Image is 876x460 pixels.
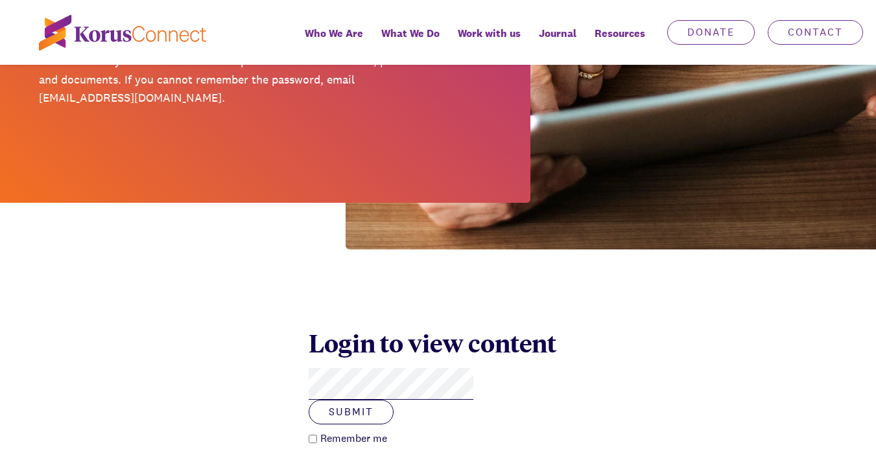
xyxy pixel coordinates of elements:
[381,24,440,43] span: What We Do
[449,18,530,65] a: Work with us
[309,327,568,358] div: Login to view content
[667,20,755,45] a: Donate
[586,18,654,65] div: Resources
[372,18,449,65] a: What We Do
[39,33,429,108] p: [PERSON_NAME] Lounge is a dedicated resource page for School Chaplains and Community Connectors. ...
[309,400,394,424] button: Submit
[539,24,576,43] span: Journal
[768,20,863,45] a: Contact
[39,15,206,51] img: korus-connect%2Fc5177985-88d5-491d-9cd7-4a1febad1357_logo.svg
[317,431,387,446] label: Remember me
[530,18,586,65] a: Journal
[458,24,521,43] span: Work with us
[305,24,363,43] span: Who We Are
[296,18,372,65] a: Who We Are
